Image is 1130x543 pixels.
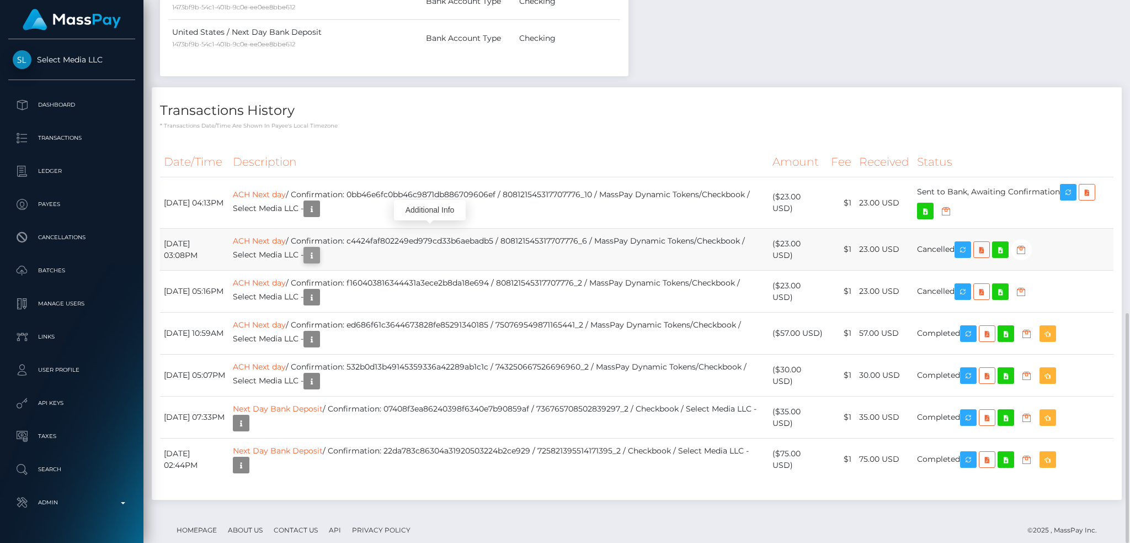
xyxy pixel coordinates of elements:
td: $1 [827,271,855,313]
td: / Confirmation: 0bb46e6fc0bb46c9871db886709606ef / 808121545317707776_10 / MassPay Dynamic Tokens... [229,177,769,229]
td: Completed [913,397,1113,439]
td: $1 [827,177,855,229]
td: Completed [913,439,1113,481]
td: ($57.00 USD) [769,313,827,355]
a: ACH Next day [233,362,286,372]
td: $1 [827,229,855,271]
td: ($35.00 USD) [769,397,827,439]
a: ACH Next day [233,236,286,246]
a: Transactions [8,124,135,152]
td: 30.00 USD [855,355,913,397]
th: Received [855,147,913,177]
td: Completed [913,355,1113,397]
th: Date/Time [160,147,229,177]
p: User Profile [13,362,131,378]
td: 23.00 USD [855,229,913,271]
td: [DATE] 02:44PM [160,439,229,481]
a: Admin [8,489,135,516]
p: Links [13,329,131,345]
p: Taxes [13,428,131,445]
a: About Us [223,521,267,539]
p: * Transactions date/time are shown in payee's local timezone [160,122,1113,130]
a: Manage Users [8,290,135,318]
td: $1 [827,439,855,481]
a: Taxes [8,423,135,450]
td: United States / Next Day Bank Deposit [168,20,422,57]
div: Additional Info [394,200,466,220]
td: ($23.00 USD) [769,271,827,313]
td: / Confirmation: 22da783c86304a31920503224b2ce929 / 725821395514171395_2 / Checkbook / Select Medi... [229,439,769,481]
td: Sent to Bank, Awaiting Confirmation [913,177,1113,229]
p: Manage Users [13,296,131,312]
small: 1473bf9b-54c1-401b-9c0e-ee0ee8bbe612 [172,40,295,48]
a: Links [8,323,135,351]
td: $1 [827,313,855,355]
a: Contact Us [269,521,322,539]
a: ACH Next day [233,278,286,288]
p: Transactions [13,130,131,146]
a: Cancellations [8,224,135,251]
p: Cancellations [13,229,131,246]
td: / Confirmation: ed686f61c3644673828fe85291340185 / 750769549871165441_2 / MassPay Dynamic Tokens/... [229,313,769,355]
td: [DATE] 10:59AM [160,313,229,355]
p: Dashboard [13,97,131,113]
a: API [324,521,345,539]
th: Amount [769,147,827,177]
td: 23.00 USD [855,271,913,313]
td: 75.00 USD [855,439,913,481]
a: Ledger [8,157,135,185]
td: Bank Account Type [422,20,515,57]
th: Fee [827,147,855,177]
td: [DATE] 04:13PM [160,177,229,229]
p: API Keys [13,395,131,412]
a: Homepage [172,521,221,539]
p: Payees [13,196,131,213]
a: Next Day Bank Deposit [233,404,323,414]
a: Payees [8,191,135,218]
td: 35.00 USD [855,397,913,439]
small: 1473bf9b-54c1-401b-9c0e-ee0ee8bbe612 [172,3,295,11]
p: Search [13,461,131,478]
span: Select Media LLC [8,55,135,65]
td: 57.00 USD [855,313,913,355]
th: Description [229,147,769,177]
td: ($23.00 USD) [769,177,827,229]
td: ($23.00 USD) [769,229,827,271]
td: / Confirmation: 532b0d13b49145359336a42289ab1c1c / 743250667526696960_2 / MassPay Dynamic Tokens/... [229,355,769,397]
a: Batches [8,257,135,284]
td: [DATE] 05:16PM [160,271,229,313]
td: $1 [827,397,855,439]
td: / Confirmation: f160403816344431a3ece2b8da18e694 / 808121545317707776_2 / MassPay Dynamic Tokens/... [229,271,769,313]
td: Checking [515,20,620,57]
p: Ledger [13,163,131,180]
div: © 2025 , MassPay Inc. [1027,524,1105,536]
p: Admin [13,494,131,511]
a: Search [8,456,135,483]
td: [DATE] 05:07PM [160,355,229,397]
td: [DATE] 03:08PM [160,229,229,271]
h4: Transactions History [160,101,1113,120]
p: Batches [13,262,131,279]
td: 23.00 USD [855,177,913,229]
a: ACH Next day [233,320,286,330]
td: Completed [913,313,1113,355]
td: / Confirmation: c4424faf802249ed979cd33b6aebadb5 / 808121545317707776_6 / MassPay Dynamic Tokens/... [229,229,769,271]
th: Status [913,147,1113,177]
a: User Profile [8,356,135,384]
td: ($75.00 USD) [769,439,827,481]
td: $1 [827,355,855,397]
img: Select Media LLC [13,50,31,69]
a: Dashboard [8,91,135,119]
td: Cancelled [913,271,1113,313]
td: / Confirmation: 07408f3ea86240398f6340e7b90859af / 736765708502839297_2 / Checkbook / Select Medi... [229,397,769,439]
td: ($30.00 USD) [769,355,827,397]
a: Next Day Bank Deposit [233,446,323,456]
a: ACH Next day [233,189,286,199]
td: Cancelled [913,229,1113,271]
img: MassPay Logo [23,9,121,30]
td: [DATE] 07:33PM [160,397,229,439]
a: API Keys [8,389,135,417]
a: Privacy Policy [348,521,415,539]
